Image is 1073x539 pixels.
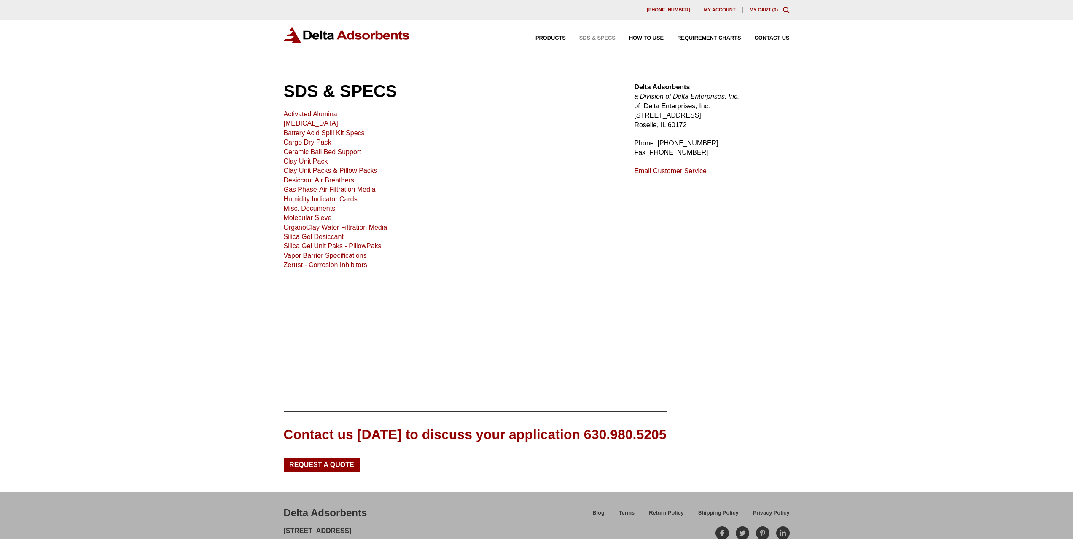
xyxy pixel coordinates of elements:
[629,35,664,41] span: How to Use
[284,110,337,118] a: Activated Alumina
[284,148,361,156] a: Ceramic Ball Bed Support
[284,196,358,203] a: Humidity Indicator Cards
[774,7,776,12] span: 0
[284,224,387,231] a: OrganoClay Water Filtration Media
[755,35,790,41] span: Contact Us
[647,8,690,12] span: [PHONE_NUMBER]
[616,35,664,41] a: How to Use
[284,186,376,193] a: Gas Phase-Air Filtration Media
[566,35,616,41] a: SDS & SPECS
[284,506,367,520] div: Delta Adsorbents
[284,83,614,99] h1: SDS & SPECS
[579,35,616,41] span: SDS & SPECS
[284,214,332,221] a: Molecular Sieve
[592,510,604,516] span: Blog
[284,177,354,184] a: Desiccant Air Breathers
[634,83,690,91] strong: Delta Adsorbents
[284,261,367,268] a: Zerust - Corrosion Inhibitors
[284,139,331,146] a: Cargo Dry Pack
[284,458,360,472] a: Request a Quote
[750,7,778,12] a: My Cart (0)
[634,167,707,174] a: Email Customer Service
[619,510,635,516] span: Terms
[612,508,642,523] a: Terms
[640,7,697,13] a: [PHONE_NUMBER]
[284,233,344,240] a: Silica Gel Desiccant
[634,83,789,130] p: of Delta Enterprises, Inc. [STREET_ADDRESS] Roselle, IL 60172
[677,35,741,41] span: Requirement Charts
[284,27,410,43] img: Delta Adsorbents
[284,129,365,137] a: Battery Acid Spill Kit Specs
[535,35,566,41] span: Products
[753,510,790,516] span: Privacy Policy
[691,508,746,523] a: Shipping Policy
[585,508,611,523] a: Blog
[698,510,739,516] span: Shipping Policy
[746,508,790,523] a: Privacy Policy
[634,139,789,158] p: Phone: [PHONE_NUMBER] Fax [PHONE_NUMBER]
[634,93,739,100] em: a Division of Delta Enterprises, Inc.
[284,425,667,444] div: Contact us [DATE] to discuss your application 630.980.5205
[284,120,338,127] a: [MEDICAL_DATA]
[697,7,743,13] a: My account
[284,242,382,249] a: Silica Gel Unit Paks - PillowPaks
[289,461,354,468] span: Request a Quote
[284,167,377,174] a: Clay Unit Packs & Pillow Packs
[284,252,367,259] a: Vapor Barrier Specifications
[783,7,790,13] div: Toggle Modal Content
[704,8,736,12] span: My account
[741,35,790,41] a: Contact Us
[284,205,336,212] a: Misc. Documents
[522,35,566,41] a: Products
[284,158,328,165] a: Clay Unit Pack
[649,510,684,516] span: Return Policy
[664,35,741,41] a: Requirement Charts
[642,508,691,523] a: Return Policy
